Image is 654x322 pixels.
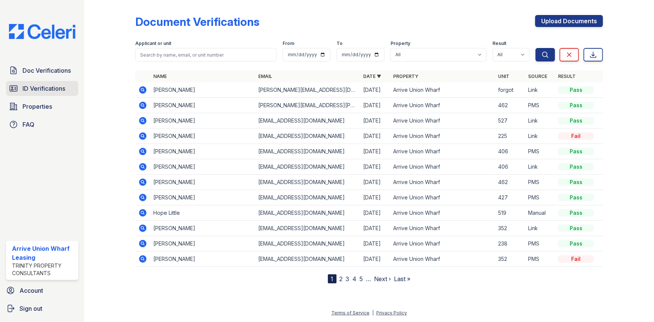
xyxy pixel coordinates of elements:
[390,144,495,159] td: Arrive Union Wharf
[495,129,525,144] td: 225
[150,113,255,129] td: [PERSON_NAME]
[394,275,411,283] a: Last »
[525,129,555,144] td: Link
[558,73,576,79] a: Result
[6,99,78,114] a: Properties
[3,283,81,298] a: Account
[331,310,370,316] a: Terms of Service
[360,129,390,144] td: [DATE]
[558,240,594,247] div: Pass
[255,252,360,267] td: [EMAIL_ADDRESS][DOMAIN_NAME]
[283,40,294,46] label: From
[255,113,360,129] td: [EMAIL_ADDRESS][DOMAIN_NAME]
[12,262,75,277] div: Trinity Property Consultants
[390,82,495,98] td: Arrive Union Wharf
[3,301,81,316] a: Sign out
[495,113,525,129] td: 527
[390,205,495,221] td: Arrive Union Wharf
[558,178,594,186] div: Pass
[360,159,390,175] td: [DATE]
[363,73,381,79] a: Date ▼
[135,40,171,46] label: Applicant or unit
[255,175,360,190] td: [EMAIL_ADDRESS][DOMAIN_NAME]
[390,113,495,129] td: Arrive Union Wharf
[525,113,555,129] td: Link
[150,252,255,267] td: [PERSON_NAME]
[492,40,506,46] label: Result
[495,252,525,267] td: 352
[19,286,43,295] span: Account
[22,120,34,129] span: FAQ
[558,225,594,232] div: Pass
[558,148,594,155] div: Pass
[390,221,495,236] td: Arrive Union Wharf
[390,236,495,252] td: Arrive Union Wharf
[390,129,495,144] td: Arrive Union Wharf
[150,144,255,159] td: [PERSON_NAME]
[495,236,525,252] td: 238
[558,86,594,94] div: Pass
[495,159,525,175] td: 406
[6,117,78,132] a: FAQ
[393,73,418,79] a: Property
[558,102,594,109] div: Pass
[153,73,167,79] a: Name
[525,221,555,236] td: Link
[22,66,71,75] span: Doc Verifications
[360,175,390,190] td: [DATE]
[6,63,78,78] a: Doc Verifications
[525,98,555,113] td: PMS
[340,275,343,283] a: 2
[255,82,360,98] td: [PERSON_NAME][EMAIL_ADDRESS][DOMAIN_NAME]
[525,82,555,98] td: Link
[255,236,360,252] td: [EMAIL_ADDRESS][DOMAIN_NAME]
[376,310,407,316] a: Privacy Policy
[558,132,594,140] div: Fail
[495,175,525,190] td: 462
[360,236,390,252] td: [DATE]
[360,275,363,283] a: 5
[255,144,360,159] td: [EMAIL_ADDRESS][DOMAIN_NAME]
[525,190,555,205] td: PMS
[255,205,360,221] td: [EMAIL_ADDRESS][DOMAIN_NAME]
[150,175,255,190] td: [PERSON_NAME]
[135,48,277,61] input: Search by name, email, or unit number
[525,205,555,221] td: Manual
[255,129,360,144] td: [EMAIL_ADDRESS][DOMAIN_NAME]
[525,159,555,175] td: Link
[328,274,337,283] div: 1
[390,175,495,190] td: Arrive Union Wharf
[360,98,390,113] td: [DATE]
[558,209,594,217] div: Pass
[255,159,360,175] td: [EMAIL_ADDRESS][DOMAIN_NAME]
[360,113,390,129] td: [DATE]
[528,73,547,79] a: Source
[558,163,594,171] div: Pass
[255,221,360,236] td: [EMAIL_ADDRESS][DOMAIN_NAME]
[360,252,390,267] td: [DATE]
[525,252,555,267] td: PMS
[150,129,255,144] td: [PERSON_NAME]
[558,255,594,263] div: Fail
[558,117,594,124] div: Pass
[150,221,255,236] td: [PERSON_NAME]
[150,236,255,252] td: [PERSON_NAME]
[22,84,65,93] span: ID Verifications
[390,159,495,175] td: Arrive Union Wharf
[390,98,495,113] td: Arrive Union Wharf
[366,274,371,283] span: …
[498,73,509,79] a: Unit
[258,73,272,79] a: Email
[372,310,374,316] div: |
[360,221,390,236] td: [DATE]
[495,190,525,205] td: 427
[353,275,357,283] a: 4
[337,40,343,46] label: To
[390,190,495,205] td: Arrive Union Wharf
[495,221,525,236] td: 352
[346,275,350,283] a: 3
[150,205,255,221] td: Hope Little
[150,190,255,205] td: [PERSON_NAME]
[360,144,390,159] td: [DATE]
[22,102,52,111] span: Properties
